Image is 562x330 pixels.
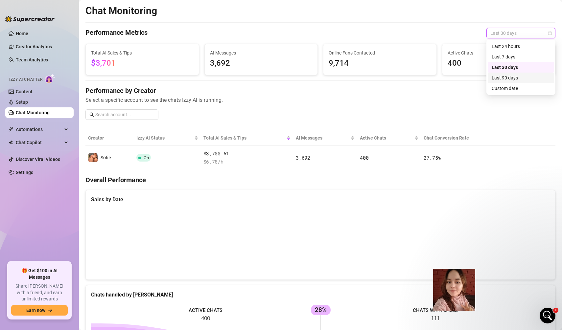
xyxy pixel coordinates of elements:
button: Find a time [13,130,118,143]
button: Messages [33,205,66,231]
th: Active Chats [357,130,421,146]
div: Custom date [492,85,550,92]
div: • 17h ago [46,99,67,106]
div: Giselle [29,99,45,106]
div: Notification stack [3,3,129,109]
span: Active Chats [448,49,550,56]
span: Automations [16,124,62,135]
span: Online Fans Contacted [329,49,431,56]
span: 400 [448,57,550,70]
img: Profile image for Giselle [13,93,27,106]
div: Last 7 days [488,52,554,62]
span: Total AI Sales & Tips [203,134,286,142]
span: Help [77,221,87,226]
span: Izzy AI Status [136,134,193,142]
h4: Performance Metrics [85,28,148,38]
span: Share [PERSON_NAME] with a friend, and earn unlimited rewards [11,283,68,302]
img: Profile image for Yoni [70,11,83,24]
div: Izzy just got smarter and safer ✨UpdateImprovement [7,151,125,235]
th: Creator [85,130,134,146]
a: Settings [16,170,33,175]
div: Recent messageProfile image for GiselleTotally agree with you. Our mobile app is still relatively... [7,77,125,112]
div: Schedule a FREE consulting call: [13,121,118,127]
img: logo-BBDzfeDw.svg [5,16,55,22]
a: Discover Viral Videos [16,157,60,162]
th: Total AI Sales & Tips [201,130,293,146]
img: AI Chatter [45,74,55,83]
img: logo [13,13,57,22]
span: Sofie [101,155,111,160]
img: Profile image for Giselle [95,11,108,24]
h4: Overall Performance [85,175,555,185]
span: $ 6.78 /h [203,158,291,166]
button: Help [66,205,99,231]
div: Chats handled by [PERSON_NAME] [91,291,550,299]
p: Hi Sofie 👋 [13,47,118,58]
button: News [99,205,131,231]
span: Last 30 days [490,28,551,38]
div: Last 90 days [488,73,554,83]
span: arrow-right [48,308,53,313]
span: AI Messages [210,49,313,56]
div: Last 30 days [492,64,550,71]
img: Sofie [88,153,98,162]
span: Select a specific account to see the chats Izzy AI is running. [85,96,555,104]
a: Home [16,31,28,36]
span: $3,700.61 [203,150,291,158]
iframe: Intercom live chat [540,308,555,323]
th: Izzy AI Status [134,130,201,146]
span: 400 [360,154,368,161]
a: Content [16,89,33,94]
div: Intercom messenger [3,3,129,109]
span: On [144,155,149,160]
span: 🎁 Get $100 in AI Messages [11,268,68,280]
span: Earn now [26,308,45,313]
input: Search account... [95,111,154,118]
span: 27.75 % [424,154,441,161]
img: Izzy just got smarter and safer ✨ [7,152,125,198]
div: Last 24 hours [492,43,550,50]
a: Chat Monitoring [16,110,50,115]
span: 9,714 [329,57,431,70]
div: Last 30 days [488,62,554,73]
span: Total AI Sales & Tips [91,49,194,56]
div: Custom date [488,83,554,94]
span: Active Chats [360,134,413,142]
th: Chat Conversion Rate [421,130,508,146]
span: Messages [38,221,61,226]
div: Last 7 days [492,53,550,60]
span: 3,692 [296,154,310,161]
div: Intercom [3,3,129,109]
span: Chat Copilot [16,137,62,148]
span: thunderbolt [9,127,14,132]
img: Chat Copilot [9,140,13,145]
span: calendar [548,31,552,35]
div: Close [113,11,125,22]
div: Last 24 hours [488,41,554,52]
div: Recent message [13,83,118,90]
iframe: Intercom notifications message [431,266,562,312]
img: Profile image for Ella [83,11,96,24]
div: 1 notification [3,3,129,109]
span: Home [9,221,24,226]
div: Update [13,203,34,210]
span: 1 [553,308,558,313]
span: Izzy AI Chatter [9,77,42,83]
span: $3,701 [91,58,116,68]
p: How can we help? [13,58,118,69]
span: AI Messages [296,134,349,142]
th: AI Messages [293,130,357,146]
h4: Performance by Creator [85,86,555,95]
div: Last 90 days [492,74,550,81]
img: Profile image for Giselle [3,3,45,45]
a: Setup [16,99,28,105]
a: Creator Analytics [16,41,68,52]
div: message notification from Giselle, 17h ago. Totally agree with you. Our mobile app is still relat... [3,3,129,109]
button: Earn nowarrow-right [11,305,68,316]
span: search [89,112,94,117]
h2: Chat Monitoring [85,5,157,17]
a: Team Analytics [16,57,48,62]
span: 3,692 [210,57,313,70]
div: Profile image for GiselleTotally agree with you. Our mobile app is still relatively new, but we h... [7,87,125,111]
span: News [109,221,121,226]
